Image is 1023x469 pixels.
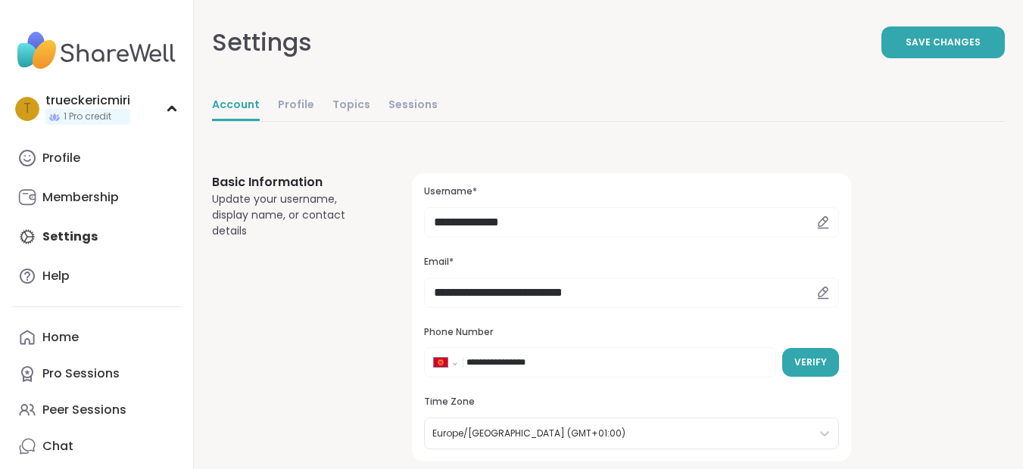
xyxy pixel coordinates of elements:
div: Peer Sessions [42,402,126,418]
h3: Email* [424,256,839,269]
a: Peer Sessions [12,392,181,428]
h3: Basic Information [212,173,376,191]
a: Topics [332,91,370,121]
a: Help [12,258,181,294]
div: Membership [42,189,119,206]
a: Profile [278,91,314,121]
button: Save Changes [881,26,1005,58]
div: Home [42,329,79,346]
div: Settings [212,24,312,61]
a: Sessions [388,91,438,121]
a: Account [212,91,260,121]
a: Pro Sessions [12,356,181,392]
h3: Time Zone [424,396,839,408]
a: Home [12,319,181,356]
div: Help [42,268,70,284]
span: Verify [794,356,827,369]
a: Membership [12,179,181,216]
h3: Phone Number [424,326,839,339]
span: Save Changes [906,36,981,49]
a: Chat [12,428,181,464]
h3: Username* [424,185,839,198]
img: ShareWell Nav Logo [12,24,181,77]
div: Chat [42,438,73,455]
a: Profile [12,140,181,176]
span: 1 Pro credit [64,110,111,123]
span: t [23,99,31,119]
div: trueckericmiri [45,92,130,109]
button: Verify [782,348,839,377]
div: Update your username, display name, or contact details [212,191,376,239]
div: Profile [42,150,80,166]
div: Pro Sessions [42,365,120,382]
